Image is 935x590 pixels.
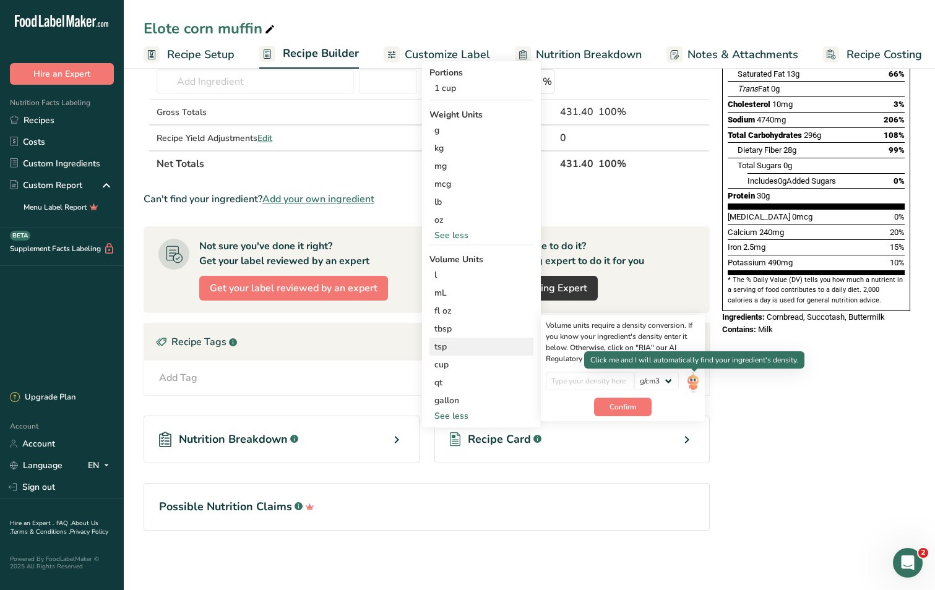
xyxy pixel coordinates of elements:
[70,528,108,536] a: Privacy Policy
[722,312,765,322] span: Ingredients:
[598,105,651,119] div: 100%
[890,242,905,252] span: 15%
[728,130,802,140] span: Total Carbohydrates
[889,145,905,155] span: 99%
[210,281,377,296] span: Get your label reviewed by an expert
[199,276,388,301] button: Get your label reviewed by an expert
[786,69,799,79] span: 13g
[884,115,905,124] span: 206%
[429,121,533,139] div: g
[610,401,636,413] span: Confirm
[560,105,593,119] div: 431.40
[429,66,533,79] div: Portions
[56,519,71,528] a: FAQ .
[722,325,756,334] span: Contains:
[144,17,277,40] div: Elote corn muffin
[596,150,653,176] th: 100%
[159,498,694,515] h1: Possible Nutrition Claims
[894,212,905,221] span: 0%
[687,46,798,63] span: Notes & Attachments
[405,46,490,63] span: Customize Label
[10,391,75,404] div: Upgrade Plan
[546,372,634,390] input: Type your density here
[771,84,780,93] span: 0g
[728,115,755,124] span: Sodium
[429,79,533,97] div: 1 cup
[429,409,533,422] div: See less
[558,150,596,176] th: 431.40
[767,312,885,322] span: Cornbread, Succotash, Buttermilk
[157,106,354,119] div: Gross Totals
[10,63,114,85] button: Hire an Expert
[757,115,786,124] span: 4740mg
[804,130,821,140] span: 296g
[154,150,557,176] th: Net Totals
[738,84,758,93] i: Trans
[743,242,765,252] span: 2.5mg
[738,84,769,93] span: Fat
[159,370,197,385] div: Add Tag
[890,258,905,267] span: 10%
[728,228,757,237] span: Calcium
[144,192,710,207] div: Can't find your ingredient?
[259,40,359,69] a: Recipe Builder
[515,41,642,69] a: Nutrition Breakdown
[88,458,114,473] div: EN
[768,258,793,267] span: 490mg
[546,320,700,364] div: Volume units require a density conversion. If you know your ingredient's density enter it below. ...
[475,239,644,268] div: Don't have time to do it? Hire a labeling expert to do it for you
[738,161,782,170] span: Total Sugars
[10,555,114,570] div: Powered By FoodLabelMaker © 2025 All Rights Reserved
[429,253,533,266] div: Volume Units
[738,69,785,79] span: Saturated Fat
[262,192,374,207] span: Add your own ingredient
[10,231,30,241] div: BETA
[728,242,741,252] span: Iron
[783,161,792,170] span: 0g
[778,176,786,186] span: 0g
[792,212,812,221] span: 0mcg
[429,157,533,175] div: mg
[429,108,533,121] div: Weight Units
[893,548,923,578] iframe: Intercom live chat
[759,228,784,237] span: 240mg
[434,268,528,281] div: l
[434,358,528,371] div: cup
[686,372,700,393] img: ai-bot.1dcbe71.gif
[468,431,531,448] span: Recipe Card
[434,394,528,407] div: gallon
[666,41,798,69] a: Notes & Attachments
[429,175,533,193] div: mcg
[144,41,235,69] a: Recipe Setup
[157,69,354,94] input: Add Ingredient
[434,286,528,299] div: mL
[884,130,905,140] span: 108%
[890,228,905,237] span: 20%
[847,46,922,63] span: Recipe Costing
[10,519,54,528] a: Hire an Expert .
[918,548,928,558] span: 2
[590,354,798,366] p: Click me and I will automatically find your ingredient's density.
[11,528,70,536] a: Terms & Conditions .
[757,191,770,200] span: 30g
[434,340,528,353] div: tsp
[283,45,359,62] span: Recipe Builder
[728,212,790,221] span: [MEDICAL_DATA]
[560,130,593,145] div: 0
[199,239,369,268] div: Not sure you've done it right? Get your label reviewed by an expert
[157,132,354,145] div: Recipe Yield Adjustments
[257,132,272,144] span: Edit
[10,179,82,192] div: Custom Report
[772,100,793,109] span: 10mg
[728,275,905,306] section: * The % Daily Value (DV) tells you how much a nutrient in a serving of food contributes to a dail...
[429,211,533,229] div: oz
[10,455,62,476] a: Language
[728,258,766,267] span: Potassium
[144,323,709,361] div: Recipe Tags
[728,191,755,200] span: Protein
[429,139,533,157] div: kg
[823,41,922,69] a: Recipe Costing
[10,519,98,536] a: About Us .
[434,322,528,335] div: tbsp
[894,100,905,109] span: 3%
